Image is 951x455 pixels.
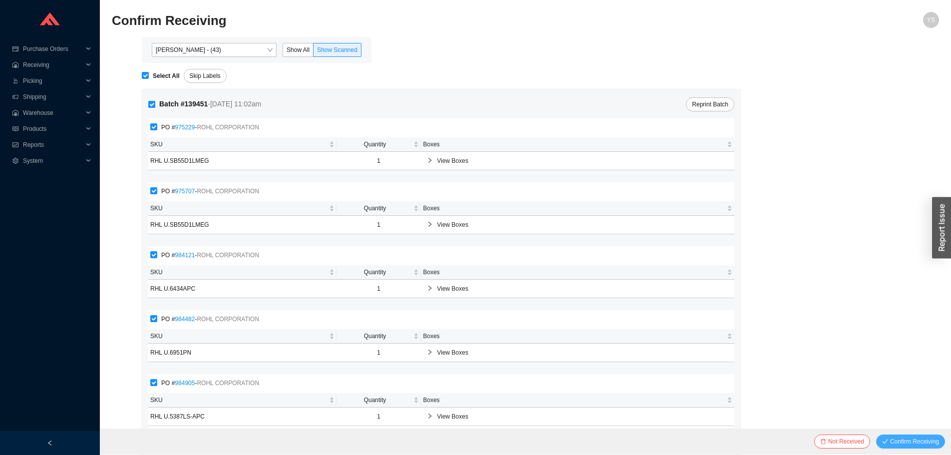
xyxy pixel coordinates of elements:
span: Boxes [423,139,725,149]
a: 975229 [175,124,195,131]
span: ROHL CORPORATION [197,124,259,131]
th: Boxes sortable [421,265,734,280]
td: 1 [336,280,421,298]
span: View Boxes [437,156,728,166]
span: right [427,221,433,227]
span: Not Received [828,437,864,447]
button: checkConfirm Receiving [876,435,945,449]
span: Purchase Orders [23,41,83,57]
span: ROHL CORPORATION [197,252,259,259]
span: right [427,285,433,291]
span: left [47,440,53,446]
span: Boxes [423,267,725,277]
td: 1 [336,344,421,362]
span: ROHL CORPORATION [197,380,259,387]
span: PO # - [157,122,263,132]
span: Picking [23,73,83,89]
span: Shipping [23,89,83,105]
span: Reprint Batch [692,99,728,109]
span: Boxes [423,395,725,405]
span: SKU [150,395,327,405]
span: YS [927,12,935,28]
div: View Boxes [423,152,732,170]
div: View Boxes [423,344,732,362]
td: RHL U.6935PN [148,426,336,445]
strong: Select All [153,72,180,79]
th: SKU sortable [148,137,336,152]
span: Quantity [338,395,412,405]
span: Boxes [423,331,725,341]
span: View Boxes [437,412,728,422]
span: PO # - [157,186,263,196]
td: 1 [336,426,421,445]
span: Show Scanned [317,46,357,53]
span: PO # - [157,378,263,388]
th: Quantity sortable [336,201,421,216]
th: Quantity sortable [336,393,421,408]
span: SKU [150,331,327,341]
span: PO # - [157,314,263,324]
span: ROHL CORPORATION [197,188,259,195]
span: Warehouse [23,105,83,121]
span: Boxes [423,203,725,213]
span: right [427,349,433,355]
a: 984482 [175,316,195,323]
th: Boxes sortable [421,393,734,408]
div: View Boxes [423,216,732,234]
span: Quantity [338,139,412,149]
th: SKU sortable [148,393,336,408]
div: View Boxes [423,426,732,444]
span: setting [12,158,19,164]
span: View Boxes [437,348,728,358]
td: RHL U.SB55D1LMEG [148,216,336,234]
th: Quantity sortable [336,137,421,152]
td: 1 [336,216,421,234]
span: delete [820,439,826,446]
td: RHL U.SB55D1LMEG [148,152,336,170]
span: Products [23,121,83,137]
span: View Boxes [437,284,728,294]
th: Quantity sortable [336,329,421,344]
span: Skip Labels [190,71,221,81]
span: Reports [23,137,83,153]
span: read [12,126,19,132]
th: Boxes sortable [421,137,734,152]
span: SKU [150,203,327,213]
span: - [DATE] 11:02am [208,100,261,108]
div: View Boxes [423,408,732,426]
span: Confirm Receiving [890,437,939,447]
button: deleteNot Received [814,435,870,449]
button: Skip Labels [184,69,227,83]
th: SKU sortable [148,329,336,344]
a: 975707 [175,188,195,195]
th: SKU sortable [148,201,336,216]
td: RHL U.6951PN [148,344,336,362]
td: RHL U.6434APC [148,280,336,298]
span: System [23,153,83,169]
span: Quantity [338,331,412,341]
a: 984905 [175,380,195,387]
span: Quantity [338,203,412,213]
span: Quantity [338,267,412,277]
th: Boxes sortable [421,201,734,216]
th: Quantity sortable [336,265,421,280]
td: 1 [336,152,421,170]
h2: Confirm Receiving [112,12,732,29]
button: Reprint Batch [686,97,734,111]
span: SKU [150,139,327,149]
span: SKU [150,267,327,277]
strong: Batch # 139451 [159,100,208,108]
td: 1 [336,408,421,426]
div: View Boxes [423,280,732,298]
span: right [427,413,433,419]
td: RHL U.5387LS-APC [148,408,336,426]
span: View Boxes [437,220,728,230]
span: ROHL CORPORATION [197,316,259,323]
span: credit-card [12,46,19,52]
span: PO # - [157,250,263,260]
a: 984121 [175,252,195,259]
th: Boxes sortable [421,329,734,344]
span: check [882,439,888,446]
th: SKU sortable [148,265,336,280]
span: right [427,157,433,163]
